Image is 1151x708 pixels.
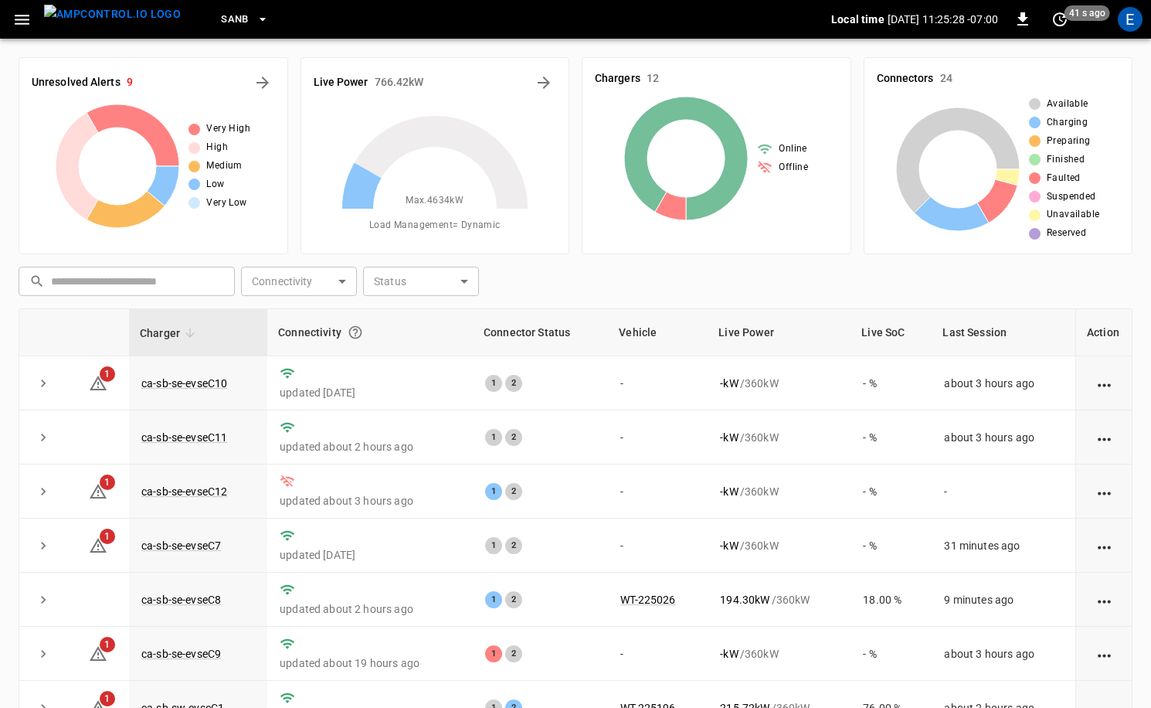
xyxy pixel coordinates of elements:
a: 1 [89,647,107,659]
div: action cell options [1095,376,1114,391]
td: - [932,465,1075,519]
a: ca-sb-se-evseC8 [141,594,221,606]
div: 2 [505,645,522,662]
span: Available [1047,97,1088,112]
span: Low [206,177,224,192]
h6: 12 [647,70,659,87]
span: Charger [140,324,200,342]
span: Very High [206,121,250,137]
span: Faulted [1047,171,1081,186]
p: updated about 19 hours ago [280,655,460,671]
th: Action [1075,309,1132,356]
p: updated about 3 hours ago [280,493,460,509]
div: 2 [505,375,522,392]
td: about 3 hours ago [932,356,1075,410]
div: 2 [505,591,522,608]
span: High [206,140,228,155]
button: All Alerts [250,70,275,95]
p: - kW [720,376,738,391]
td: - % [851,627,932,681]
h6: Live Power [314,74,368,91]
th: Live SoC [851,309,932,356]
a: ca-sb-se-evseC9 [141,648,221,660]
div: 1 [485,537,502,554]
span: Very Low [206,196,246,211]
a: 1 [89,485,107,497]
a: ca-sb-se-evseC11 [141,431,227,444]
button: expand row [32,588,55,611]
h6: Unresolved Alerts [32,74,121,91]
div: profile-icon [1118,7,1143,32]
div: action cell options [1095,538,1114,553]
div: 1 [485,483,502,500]
span: Charging [1047,115,1088,131]
div: action cell options [1095,646,1114,662]
p: updated about 2 hours ago [280,601,460,617]
div: 2 [505,537,522,554]
button: Connection between the charger and our software. [341,318,369,346]
span: Medium [206,158,242,174]
td: about 3 hours ago [932,627,1075,681]
button: expand row [32,480,55,503]
div: / 360 kW [720,430,838,445]
a: 1 [89,376,107,388]
td: - % [851,410,932,465]
td: - [608,410,708,465]
span: 1 [100,475,115,490]
td: - % [851,519,932,573]
button: expand row [32,372,55,395]
h6: 766.42 kW [375,74,424,91]
p: updated [DATE] [280,385,460,400]
div: 1 [485,591,502,608]
td: - % [851,465,932,519]
th: Vehicle [608,309,708,356]
div: / 360 kW [720,376,838,391]
span: 1 [100,529,115,544]
th: Live Power [708,309,851,356]
div: action cell options [1095,592,1114,608]
span: SanB [221,11,249,29]
div: / 360 kW [720,592,838,608]
a: WT-225026 [620,594,675,606]
span: Finished [1047,152,1085,168]
td: - [608,356,708,410]
span: 1 [100,366,115,382]
div: 2 [505,429,522,446]
p: 194.30 kW [720,592,769,608]
div: 1 [485,645,502,662]
p: - kW [720,430,738,445]
a: ca-sb-se-evseC10 [141,377,227,390]
span: Offline [779,160,808,175]
img: ampcontrol.io logo [44,5,181,24]
span: Reserved [1047,226,1086,241]
span: 1 [100,691,115,706]
td: 18.00 % [851,573,932,627]
span: Max. 4634 kW [406,193,463,209]
div: 1 [485,429,502,446]
h6: 9 [127,74,133,91]
td: 9 minutes ago [932,573,1075,627]
span: Preparing [1047,134,1091,149]
th: Last Session [932,309,1075,356]
p: [DATE] 11:25:28 -07:00 [888,12,998,27]
td: - % [851,356,932,410]
p: updated [DATE] [280,547,460,563]
div: 2 [505,483,522,500]
a: ca-sb-se-evseC7 [141,540,221,552]
div: 1 [485,375,502,392]
button: Energy Overview [531,70,556,95]
td: 31 minutes ago [932,519,1075,573]
td: - [608,519,708,573]
p: updated about 2 hours ago [280,439,460,454]
span: Unavailable [1047,207,1099,223]
td: - [608,465,708,519]
a: 1 [89,539,107,551]
p: - kW [720,646,738,662]
button: SanB [215,5,275,35]
div: Connectivity [278,318,462,346]
p: Local time [831,12,884,27]
span: 41 s ago [1064,5,1110,21]
span: Online [779,141,806,157]
span: 1 [100,637,115,652]
div: action cell options [1095,484,1114,499]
